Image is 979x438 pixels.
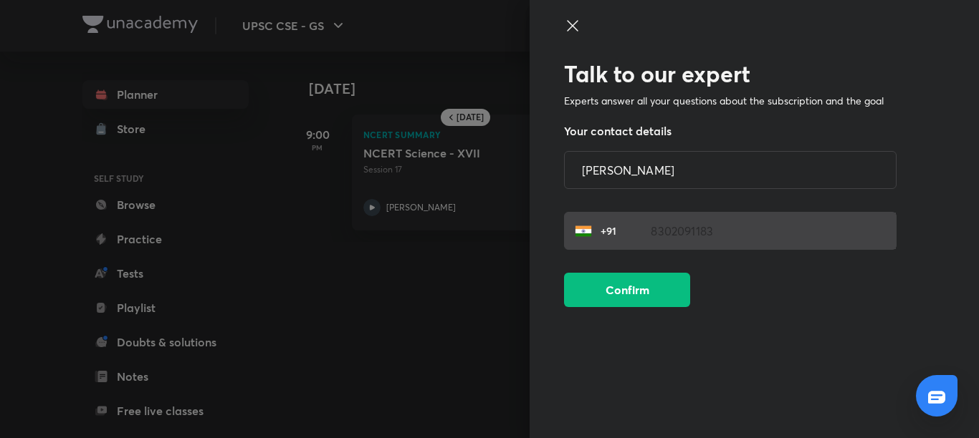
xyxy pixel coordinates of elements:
[634,213,896,249] input: Enter your mobile number
[564,273,690,307] button: Confirm
[564,122,897,140] h5: Your contact details
[565,152,896,188] input: Enter your name
[564,60,897,87] h2: Talk to our expert
[592,223,622,238] p: +91
[564,93,897,108] p: Experts answer all your questions about the subscription and the goal
[575,223,592,240] img: India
